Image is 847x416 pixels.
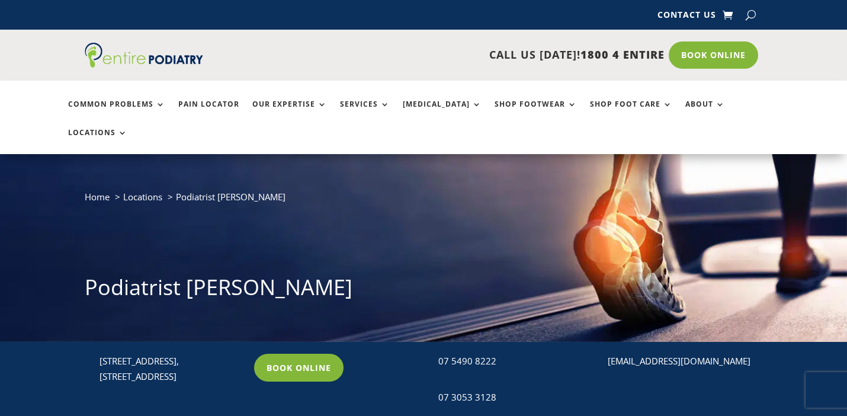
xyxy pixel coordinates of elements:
a: About [685,100,725,126]
a: Contact Us [657,11,716,24]
a: Services [340,100,390,126]
img: logo (1) [85,43,203,68]
span: 1800 4 ENTIRE [580,47,665,62]
a: Common Problems [68,100,165,126]
a: [EMAIL_ADDRESS][DOMAIN_NAME] [608,355,750,367]
a: Our Expertise [252,100,327,126]
div: 07 5490 8222 [438,354,583,369]
span: Podiatrist [PERSON_NAME] [176,191,285,203]
div: 07 3053 3128 [438,390,583,405]
p: CALL US [DATE]! [240,47,665,63]
p: [STREET_ADDRESS], [STREET_ADDRESS] [100,354,244,384]
nav: breadcrumb [85,189,762,213]
a: Book Online [669,41,758,69]
h1: Podiatrist [PERSON_NAME] [85,273,762,308]
a: Locations [123,191,162,203]
a: Book Online [254,354,344,381]
a: Shop Foot Care [590,100,672,126]
a: Locations [68,129,127,154]
a: [MEDICAL_DATA] [403,100,482,126]
a: Entire Podiatry [85,58,203,70]
a: Shop Footwear [495,100,577,126]
a: Home [85,191,110,203]
a: Pain Locator [178,100,239,126]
